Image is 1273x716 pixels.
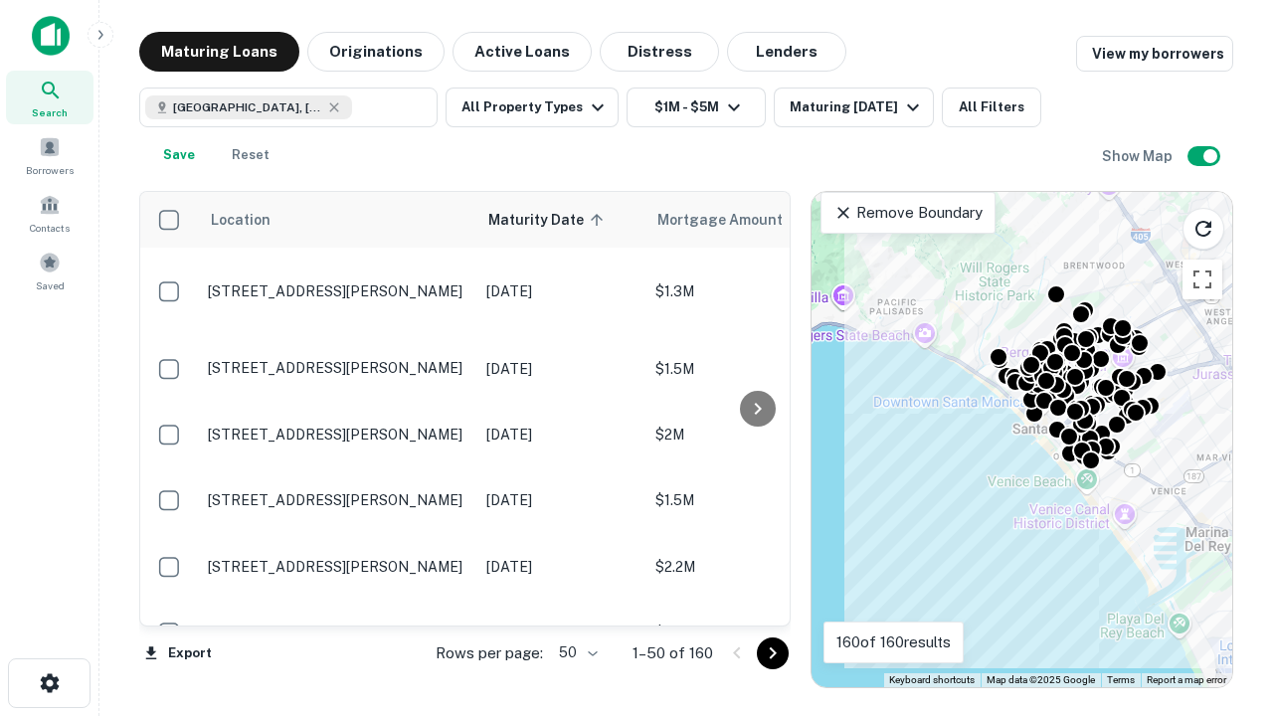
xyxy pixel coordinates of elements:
span: Maturity Date [488,208,610,232]
a: Terms (opens in new tab) [1107,674,1135,685]
div: 0 0 [812,192,1232,687]
button: All Property Types [446,88,619,127]
a: Borrowers [6,128,93,182]
p: $2M [655,424,854,446]
p: [DATE] [486,556,636,578]
button: Lenders [727,32,846,72]
p: Rows per page: [436,641,543,665]
iframe: Chat Widget [1174,557,1273,652]
a: Report a map error [1147,674,1226,685]
p: $1.5M [655,358,854,380]
a: Saved [6,244,93,297]
button: Export [139,638,217,668]
button: Distress [600,32,719,72]
p: [STREET_ADDRESS][PERSON_NAME] [208,491,466,509]
button: Maturing [DATE] [774,88,934,127]
p: $1.5M [655,489,854,511]
th: Mortgage Amount [645,192,864,248]
a: Open this area in Google Maps (opens a new window) [817,661,882,687]
p: [DATE] [486,424,636,446]
img: Google [817,661,882,687]
p: [STREET_ADDRESS][PERSON_NAME] [208,426,466,444]
p: 1–50 of 160 [633,641,713,665]
span: Mortgage Amount [657,208,809,232]
span: Search [32,104,68,120]
th: Location [198,192,476,248]
a: View my borrowers [1076,36,1233,72]
p: [DATE] [486,280,636,302]
p: [STREET_ADDRESS][PERSON_NAME] [208,624,466,641]
span: Contacts [30,220,70,236]
p: [STREET_ADDRESS][PERSON_NAME] [208,558,466,576]
div: 50 [551,638,601,667]
button: Reload search area [1182,208,1224,250]
h6: Show Map [1102,145,1176,167]
th: Maturity Date [476,192,645,248]
p: Remove Boundary [833,201,982,225]
p: [DATE] [486,622,636,643]
div: Maturing [DATE] [790,95,925,119]
button: All Filters [942,88,1041,127]
button: Toggle fullscreen view [1182,260,1222,299]
p: [DATE] [486,358,636,380]
button: $1M - $5M [627,88,766,127]
p: [DATE] [486,489,636,511]
button: Reset [219,135,282,175]
img: capitalize-icon.png [32,16,70,56]
span: Borrowers [26,162,74,178]
p: 160 of 160 results [836,630,951,654]
button: Originations [307,32,445,72]
button: Save your search to get updates of matches that match your search criteria. [147,135,211,175]
span: [GEOGRAPHIC_DATA], [GEOGRAPHIC_DATA], [GEOGRAPHIC_DATA] [173,98,322,116]
a: Contacts [6,186,93,240]
p: [STREET_ADDRESS][PERSON_NAME] [208,282,466,300]
span: Saved [36,277,65,293]
button: Maturing Loans [139,32,299,72]
p: $2.2M [655,556,854,578]
a: Search [6,71,93,124]
button: Keyboard shortcuts [889,673,975,687]
span: Map data ©2025 Google [987,674,1095,685]
p: [STREET_ADDRESS][PERSON_NAME] [208,359,466,377]
span: Location [210,208,271,232]
button: Go to next page [757,637,789,669]
p: $1.3M [655,280,854,302]
p: $1.3M [655,622,854,643]
button: Active Loans [453,32,592,72]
